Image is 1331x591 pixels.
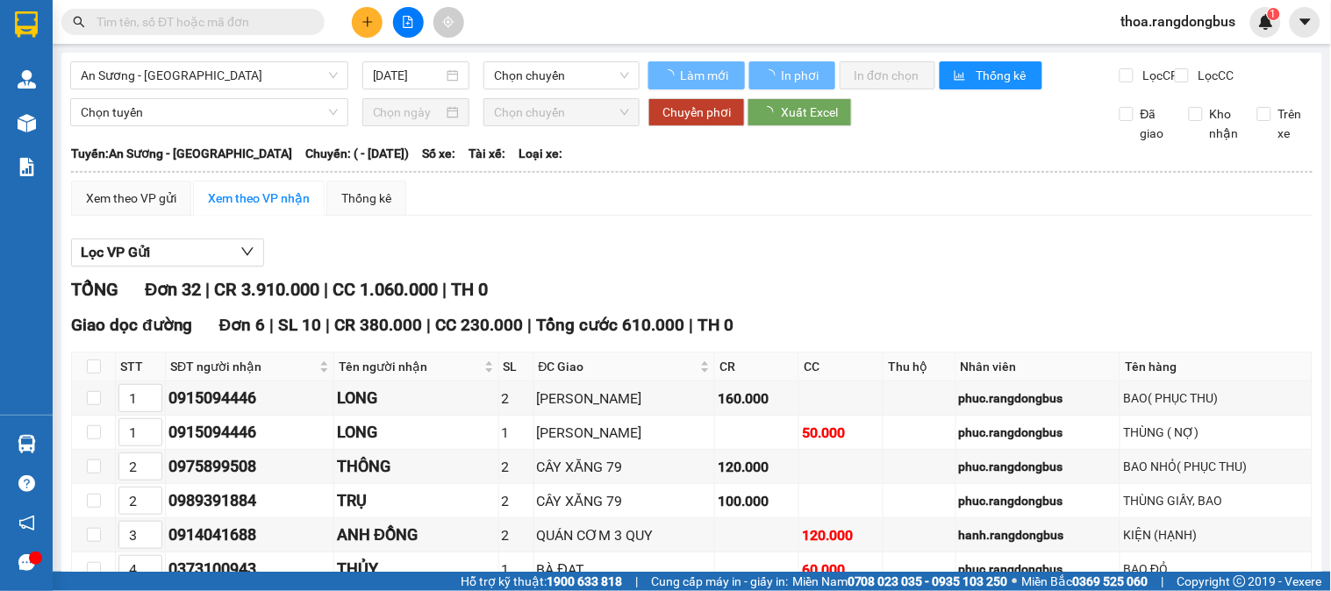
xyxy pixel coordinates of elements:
img: warehouse-icon [18,114,36,132]
div: Xem theo VP gửi [86,189,176,208]
div: 0373100943 [168,557,331,581]
span: file-add [402,16,414,28]
td: ANH ĐỒNG [334,518,499,552]
div: [PERSON_NAME] [537,388,712,409]
button: bar-chartThống kê [940,61,1042,89]
td: 0989391884 [166,484,334,518]
th: STT [116,352,166,381]
button: In phơi [749,61,835,89]
button: caret-down [1290,7,1320,38]
td: THÔNG [334,450,499,484]
span: | [689,315,693,335]
div: [PERSON_NAME] [537,422,712,444]
span: TH 0 [698,315,733,335]
span: plus [361,16,374,28]
span: | [205,279,210,300]
button: file-add [393,7,424,38]
span: search [73,16,85,28]
span: down [240,245,254,259]
div: BAO NHỎ( PHỤC THU) [1123,457,1309,476]
td: 0373100943 [166,552,334,587]
td: 0915094446 [166,381,334,416]
div: 120.000 [718,456,796,478]
span: Lọc VP Gửi [81,241,150,263]
span: loading [662,69,677,82]
span: | [324,279,328,300]
span: Số xe: [422,144,455,163]
button: Làm mới [648,61,745,89]
div: THÔNG [337,454,496,479]
span: Chuyến: ( - [DATE]) [305,144,409,163]
span: aim [442,16,454,28]
span: 1 [1270,8,1277,20]
span: Tổng cước 610.000 [536,315,684,335]
button: Chuyển phơi [648,98,745,126]
span: Tên người nhận [339,357,481,376]
span: Tài xế: [469,144,505,163]
img: warehouse-icon [18,435,36,453]
span: caret-down [1298,14,1313,30]
div: 0915094446 [168,386,331,410]
strong: 1900 633 818 [547,574,622,588]
div: 50.000 [802,422,880,444]
span: Làm mới [680,66,731,85]
span: Đơn 6 [219,315,266,335]
span: copyright [1234,575,1246,587]
span: | [1162,572,1164,591]
img: warehouse-icon [18,70,36,89]
button: Xuất Excel [748,98,852,126]
span: bar-chart [954,69,969,83]
div: KIỆN (HẠNH) [1123,525,1309,545]
input: Tìm tên, số ĐT hoặc mã đơn [97,12,304,32]
span: Xuất Excel [781,103,838,122]
th: CC [799,352,884,381]
span: Thống kê [976,66,1028,85]
div: phuc.rangdongbus [959,491,1118,510]
div: BAO( PHỤC THU) [1123,388,1309,408]
span: CC 230.000 [435,315,523,335]
span: Đơn 32 [145,279,201,300]
span: Chọn chuyến [494,99,629,125]
img: icon-new-feature [1258,14,1274,30]
td: TRỤ [334,484,499,518]
span: Kho nhận [1203,104,1246,143]
div: hanh.rangdongbus [959,525,1118,545]
div: BÀ ĐẠT [537,559,712,580]
span: SL 10 [278,315,321,335]
span: | [635,572,638,591]
span: TH 0 [451,279,488,300]
th: CR [715,352,799,381]
td: THỦY [334,552,499,587]
span: Miền Nam [792,572,1008,591]
span: CR 380.000 [334,315,422,335]
img: solution-icon [18,158,36,176]
span: | [527,315,532,335]
strong: 0369 525 060 [1073,574,1149,588]
span: SĐT người nhận [170,357,316,376]
img: logo-vxr [15,11,38,38]
button: aim [433,7,464,38]
th: Tên hàng [1120,352,1313,381]
td: LONG [334,381,499,416]
div: THÙNG GIẤY, BAO [1123,491,1309,510]
div: 0989391884 [168,488,331,513]
span: notification [18,515,35,531]
div: 120.000 [802,524,880,546]
span: Chọn chuyến [494,62,629,89]
span: CR 3.910.000 [214,279,319,300]
input: Chọn ngày [373,103,444,122]
span: Loại xe: [519,144,562,163]
div: THỦY [337,557,496,581]
button: Lọc VP Gửi [71,239,264,267]
span: | [326,315,330,335]
th: Nhân viên [956,352,1121,381]
div: Xem theo VP nhận [208,189,310,208]
b: Tuyến: An Sương - [GEOGRAPHIC_DATA] [71,146,292,160]
span: ĐC Giao [539,357,698,376]
span: An Sương - Quảng Ngãi [81,62,338,89]
div: 2 [502,524,531,546]
span: Đã giao [1134,104,1176,143]
td: 0914041688 [166,518,334,552]
div: phuc.rangdongbus [959,457,1118,476]
span: Miền Bắc [1022,572,1149,591]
